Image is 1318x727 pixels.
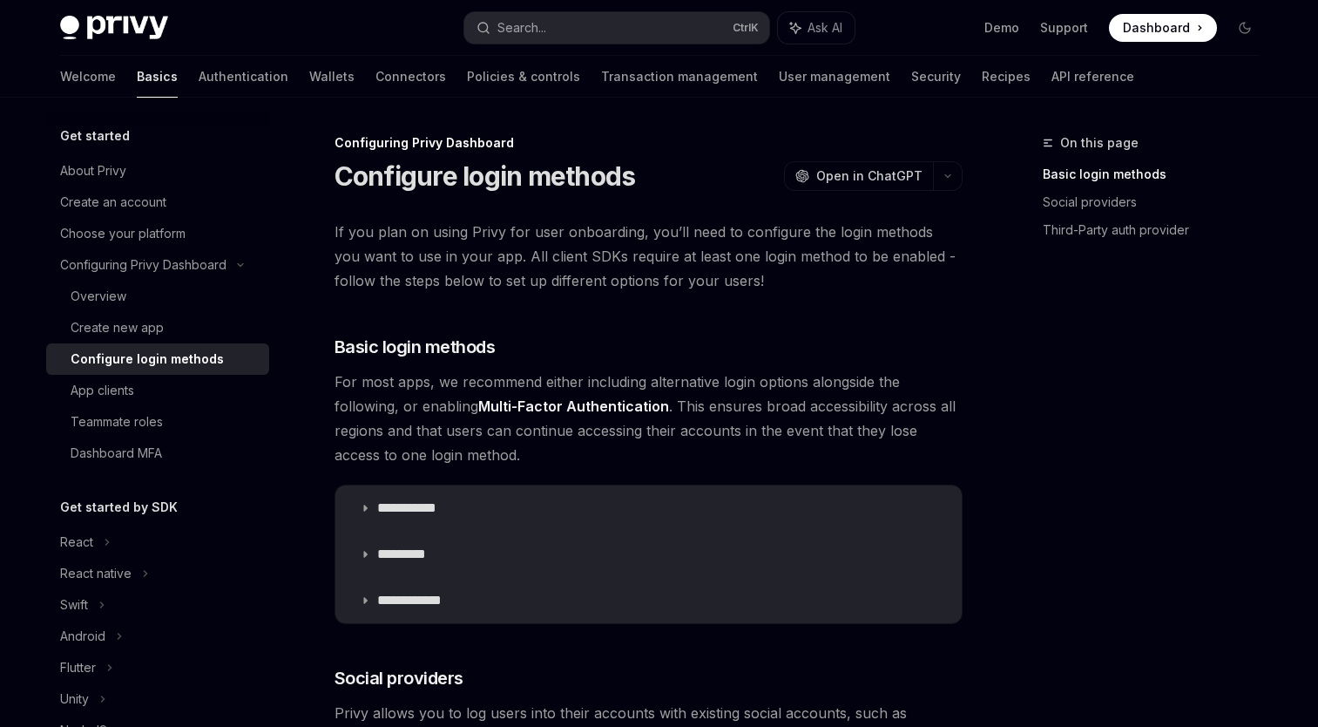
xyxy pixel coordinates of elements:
span: Open in ChatGPT [816,167,923,185]
a: Dashboard MFA [46,438,269,469]
a: About Privy [46,155,269,187]
span: Ask AI [808,19,842,37]
span: For most apps, we recommend either including alternative login options alongside the following, o... [335,370,963,467]
img: dark logo [60,16,168,40]
div: Configuring Privy Dashboard [335,134,963,152]
span: Ctrl K [733,21,759,35]
div: Choose your platform [60,223,186,244]
a: Transaction management [601,56,758,98]
a: User management [779,56,890,98]
button: Toggle dark mode [1231,14,1259,42]
div: Configuring Privy Dashboard [60,255,226,275]
span: On this page [1060,132,1139,153]
a: Recipes [982,56,1031,98]
div: Flutter [60,657,96,678]
a: Security [911,56,961,98]
div: React [60,532,93,553]
div: Dashboard MFA [71,443,162,464]
a: Create new app [46,312,269,343]
a: Third-Party auth provider [1043,216,1273,244]
span: Basic login methods [335,335,496,359]
a: Support [1040,19,1088,37]
a: Create an account [46,187,269,218]
a: Multi-Factor Authentication [478,397,669,416]
div: About Privy [60,160,126,181]
div: Overview [71,286,126,307]
a: Policies & controls [467,56,580,98]
span: Dashboard [1123,19,1190,37]
button: Search...CtrlK [464,12,769,44]
h5: Get started by SDK [60,497,178,518]
a: Choose your platform [46,218,269,249]
span: If you plan on using Privy for user onboarding, you’ll need to configure the login methods you wa... [335,220,963,293]
div: Teammate roles [71,411,163,432]
a: Basics [137,56,178,98]
a: Configure login methods [46,343,269,375]
div: Create new app [71,317,164,338]
h5: Get started [60,126,130,146]
div: Configure login methods [71,349,224,370]
a: Overview [46,281,269,312]
a: Connectors [375,56,446,98]
a: Authentication [199,56,288,98]
a: App clients [46,375,269,406]
div: Android [60,626,105,647]
a: Social providers [1043,188,1273,216]
div: App clients [71,380,134,401]
a: Demo [984,19,1019,37]
div: React native [60,563,132,584]
button: Open in ChatGPT [784,161,933,191]
a: Welcome [60,56,116,98]
a: Dashboard [1109,14,1217,42]
div: Search... [497,17,546,38]
span: Social providers [335,666,463,690]
div: Swift [60,595,88,615]
a: API reference [1051,56,1134,98]
button: Ask AI [778,12,855,44]
a: Teammate roles [46,406,269,438]
div: Unity [60,689,89,710]
h1: Configure login methods [335,160,636,192]
a: Basic login methods [1043,160,1273,188]
div: Create an account [60,192,166,213]
a: Wallets [309,56,355,98]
